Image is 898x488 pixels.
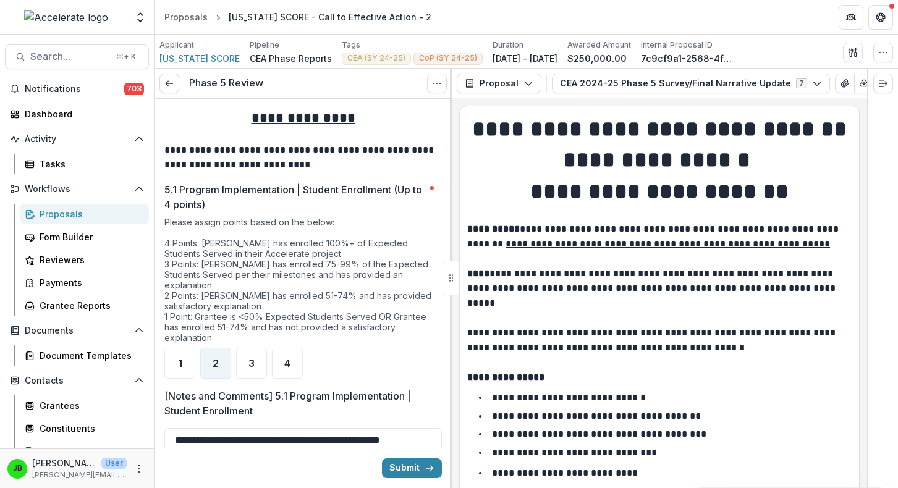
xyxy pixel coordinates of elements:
button: CEA 2024-25 Phase 5 Survey/Final Narrative Update7 [552,74,830,93]
a: Constituents [20,418,149,439]
a: Communications [20,441,149,461]
a: Proposals [20,204,149,224]
button: Get Help [868,5,893,30]
a: Document Templates [20,345,149,366]
button: Open entity switcher [132,5,149,30]
span: 2 [213,358,219,368]
p: [PERSON_NAME][EMAIL_ADDRESS][PERSON_NAME][DOMAIN_NAME] [32,469,127,481]
div: Payments [40,276,139,289]
span: CEA (SY 24-25) [347,54,405,62]
div: Grantee Reports [40,299,139,312]
h3: Phase 5 Review [189,77,263,89]
div: Proposals [40,208,139,221]
span: CoP (SY 24-25) [419,54,477,62]
p: Pipeline [250,40,279,51]
div: Reviewers [40,253,139,266]
span: Documents [25,326,129,336]
a: Form Builder [20,227,149,247]
a: Grantees [20,395,149,416]
p: 5.1 Program Implementation | Student Enrollment (Up to 4 points) [164,182,424,212]
div: Tasks [40,158,139,170]
button: Notifications703 [5,79,149,99]
span: Activity [25,134,129,145]
button: Options [427,74,447,93]
p: Awarded Amount [567,40,631,51]
span: 3 [248,358,255,368]
p: Duration [493,40,523,51]
a: Reviewers [20,250,149,270]
button: View Attached Files [835,74,855,93]
p: CEA Phase Reports [250,52,332,65]
p: [Notes and Comments] 5.1 Program Implementation | Student Enrollment [164,389,434,418]
img: Accelerate logo [24,10,108,25]
div: Form Builder [40,230,139,243]
a: [US_STATE] SCORE [159,52,240,65]
span: 4 [284,358,290,368]
nav: breadcrumb [159,8,436,26]
div: Document Templates [40,349,139,362]
button: Open Workflows [5,179,149,199]
button: Open Documents [5,321,149,340]
span: Contacts [25,376,129,386]
div: Constituents [40,422,139,435]
button: Open Contacts [5,371,149,390]
span: 1 [178,358,182,368]
a: Dashboard [5,104,149,124]
p: Applicant [159,40,194,51]
button: Partners [839,5,863,30]
p: 7c9cf9a1-2568-4f46-9f02-bd6bb4f76352 [641,52,734,65]
p: User [101,458,127,469]
span: 703 [124,83,144,95]
div: Jennifer Bronson [13,465,22,473]
span: Search... [30,51,109,62]
p: $250,000.00 [567,52,627,65]
a: Payments [20,272,149,293]
div: ⌘ + K [114,50,138,64]
p: Tags [342,40,360,51]
button: Open Activity [5,129,149,149]
p: [DATE] - [DATE] [493,52,557,65]
div: Communications [40,445,139,458]
span: Workflows [25,184,129,195]
button: Search... [5,44,149,69]
button: Submit [382,458,442,478]
button: Expand right [873,74,893,93]
a: Grantee Reports [20,295,149,316]
div: Proposals [164,11,208,23]
p: Internal Proposal ID [641,40,713,51]
div: Dashboard [25,107,139,120]
span: Notifications [25,84,124,95]
p: [PERSON_NAME] [32,456,96,469]
a: Proposals [159,8,213,26]
div: [US_STATE] SCORE - Call to Effective Action - 2 [229,11,431,23]
a: Tasks [20,154,149,174]
div: Grantees [40,399,139,412]
button: Proposal [457,74,541,93]
div: Please assign points based on the below: 4 Points: [PERSON_NAME] has enrolled 100%+ of Expected S... [164,217,442,348]
button: More [132,461,146,476]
